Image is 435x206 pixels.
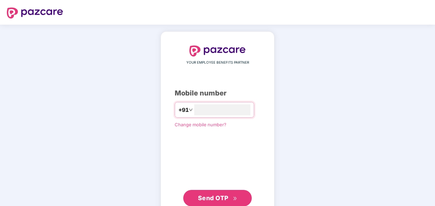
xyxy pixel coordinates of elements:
a: Change mobile number? [175,122,226,127]
span: YOUR EMPLOYEE BENEFITS PARTNER [186,60,249,65]
span: double-right [233,196,237,201]
span: +91 [178,106,189,114]
img: logo [189,46,246,56]
span: Send OTP [198,194,228,202]
div: Mobile number [175,88,260,99]
span: down [189,108,193,112]
img: logo [7,8,63,18]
